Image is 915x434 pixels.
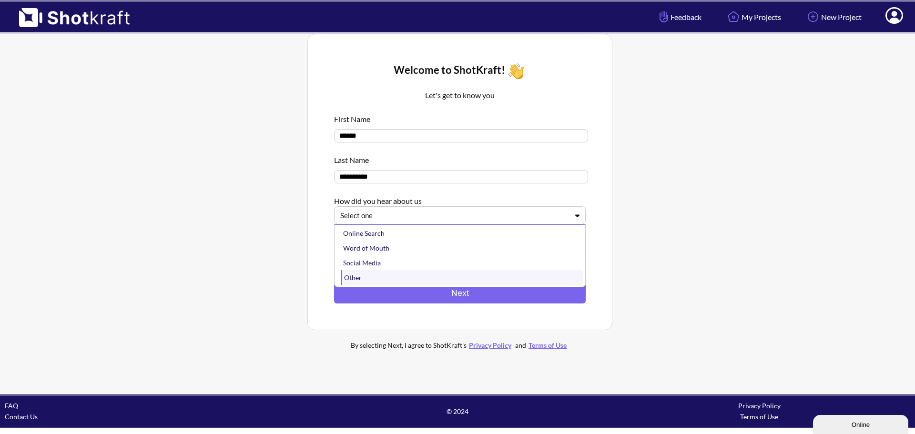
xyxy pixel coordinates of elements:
[334,191,586,206] div: How did you hear about us
[341,255,583,270] div: Social Media
[609,400,910,411] div: Privacy Policy
[334,150,586,165] div: Last Name
[5,413,38,421] a: Contact Us
[813,413,910,434] iframe: chat widget
[467,341,514,349] a: Privacy Policy
[334,61,586,82] div: Welcome to ShotKraft!
[334,109,586,124] div: First Name
[334,90,586,101] p: Let's get to know you
[5,402,18,410] a: FAQ
[341,241,583,255] div: Word of Mouth
[306,406,608,417] span: © 2024
[798,4,869,30] a: New Project
[805,9,821,25] img: Add Icon
[609,411,910,422] div: Terms of Use
[657,9,671,25] img: Hand Icon
[334,282,586,303] button: Next
[341,226,583,241] div: Online Search
[505,61,527,82] img: Wave Icon
[657,11,701,22] span: Feedback
[725,9,742,25] img: Home Icon
[331,340,589,351] div: By selecting Next, I agree to ShotKraft's and
[341,270,583,285] div: Other
[526,341,569,349] a: Terms of Use
[718,4,788,30] a: My Projects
